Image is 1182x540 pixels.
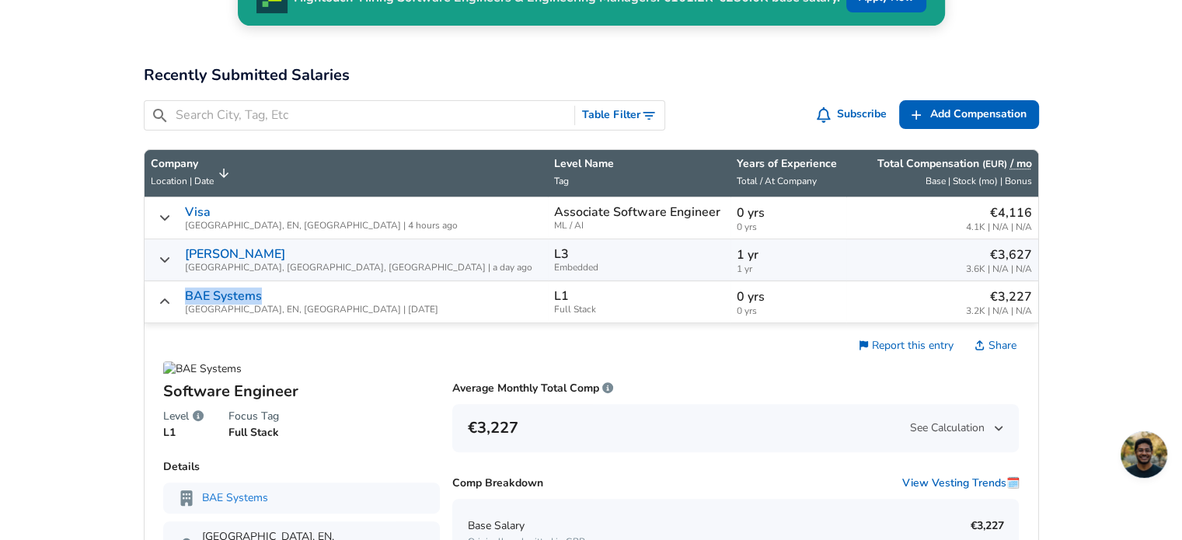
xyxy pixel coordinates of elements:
span: 0 yrs [737,306,839,316]
p: Comp Breakdown [452,476,543,491]
h6: €3,227 [468,416,518,441]
p: Level Name [554,156,725,172]
p: Details [163,459,441,475]
span: [GEOGRAPHIC_DATA], EN, [GEOGRAPHIC_DATA] | [DATE] [185,305,438,315]
a: Visa [185,205,211,219]
span: Level [163,408,189,425]
button: View Vesting Trends🗓️ [901,476,1019,491]
span: 1 yr [737,264,839,274]
span: Base | Stock (mo) | Bonus [926,175,1032,187]
div: Open chat [1121,431,1167,478]
p: 0 yrs [737,287,839,306]
h6: Focus Tag [228,408,279,425]
span: [GEOGRAPHIC_DATA], EN, [GEOGRAPHIC_DATA] | 4 hours ago [185,221,458,231]
a: Add Compensation [899,100,1039,129]
p: Years of Experience [737,156,839,172]
p: L3 [554,247,569,261]
span: Levels are a company's method of standardizing employee's scope of assumed ability, responsibilit... [193,408,204,425]
span: [GEOGRAPHIC_DATA], [GEOGRAPHIC_DATA], [GEOGRAPHIC_DATA] | a day ago [185,263,532,273]
span: Total / At Company [737,175,817,187]
span: Tag [554,175,569,187]
p: Software Engineer [163,380,441,403]
span: CompanyLocation | Date [151,156,234,190]
p: L1 [554,289,569,303]
span: Full Stack [554,305,725,315]
span: Share [988,338,1016,354]
span: Location | Date [151,175,214,187]
span: 3.2K | N/A | N/A [966,306,1032,316]
span: We calculate your average monthly total compensation by adding your base salary to the average of... [602,381,613,395]
p: 1 yr [737,246,839,264]
p: €3,227 [970,518,1003,534]
span: ML / AI [554,221,725,231]
span: 0 yrs [737,222,839,232]
p: Full Stack [228,425,279,441]
button: (EUR) [982,158,1007,171]
a: [PERSON_NAME] [185,247,285,261]
a: BAE Systems [202,490,268,506]
button: / mo [1010,156,1032,172]
p: Associate Software Engineer [554,205,720,219]
p: €4,116 [966,204,1032,222]
span: Report this entry [872,338,954,353]
span: Total Compensation (EUR) / moBase | Stock (mo) | Bonus [853,156,1032,190]
p: €3,627 [966,246,1032,264]
p: Total Compensation [877,156,1032,172]
h2: Recently Submitted Salaries [144,63,1039,88]
button: Subscribe [814,100,893,129]
img: BAE Systems [163,361,242,377]
span: Embedded [554,263,725,273]
p: Company [151,156,214,172]
p: 0 yrs [737,204,839,222]
span: 4.1K | N/A | N/A [966,222,1032,232]
input: Search City, Tag, Etc [176,106,569,125]
span: Add Compensation [930,105,1027,124]
a: BAE Systems [185,289,262,303]
button: Toggle Search Filters [575,101,664,130]
p: L1 [163,425,204,441]
p: €3,227 [966,287,1032,306]
p: Average Monthly Total Comp [452,381,613,396]
span: 3.6K | N/A | N/A [966,264,1032,274]
span: See Calculation [910,420,1003,436]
